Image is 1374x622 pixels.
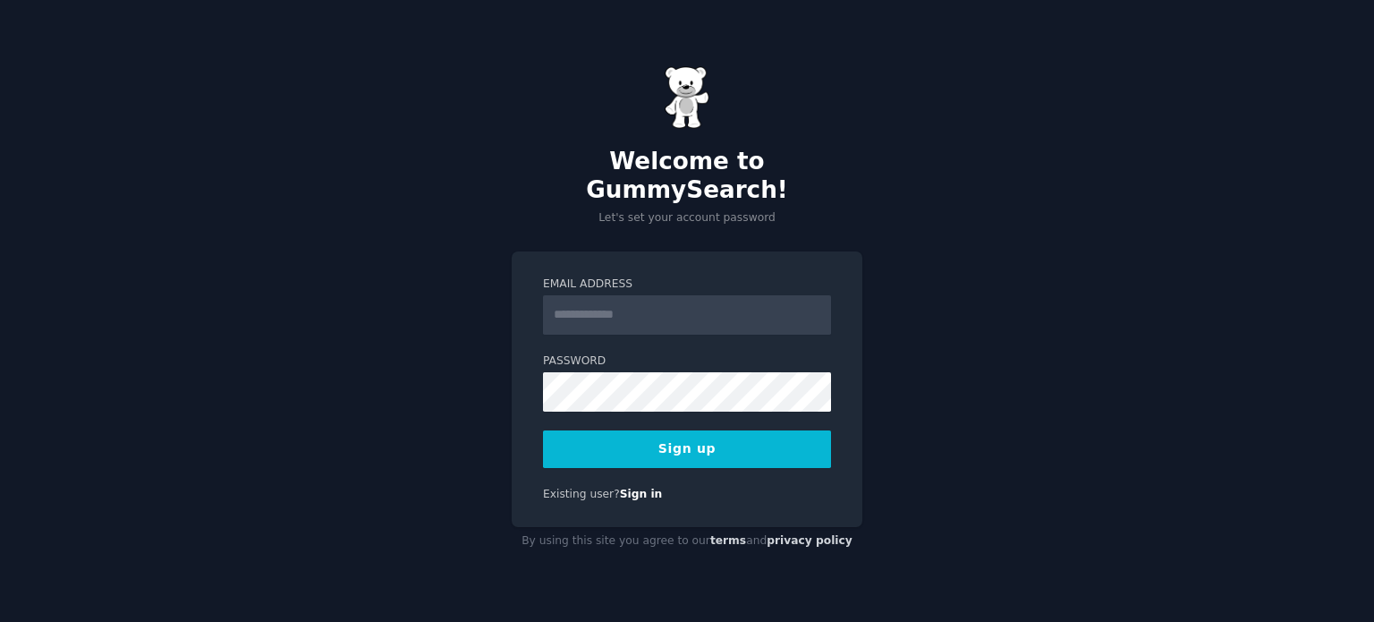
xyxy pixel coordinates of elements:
button: Sign up [543,430,831,468]
img: Gummy Bear [665,66,709,129]
label: Email Address [543,277,831,293]
span: Existing user? [543,488,620,500]
a: Sign in [620,488,663,500]
div: By using this site you agree to our and [512,527,862,556]
label: Password [543,354,831,370]
p: Let's set your account password [512,210,862,226]
h2: Welcome to GummySearch! [512,148,862,204]
a: terms [710,534,746,547]
a: privacy policy [767,534,852,547]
